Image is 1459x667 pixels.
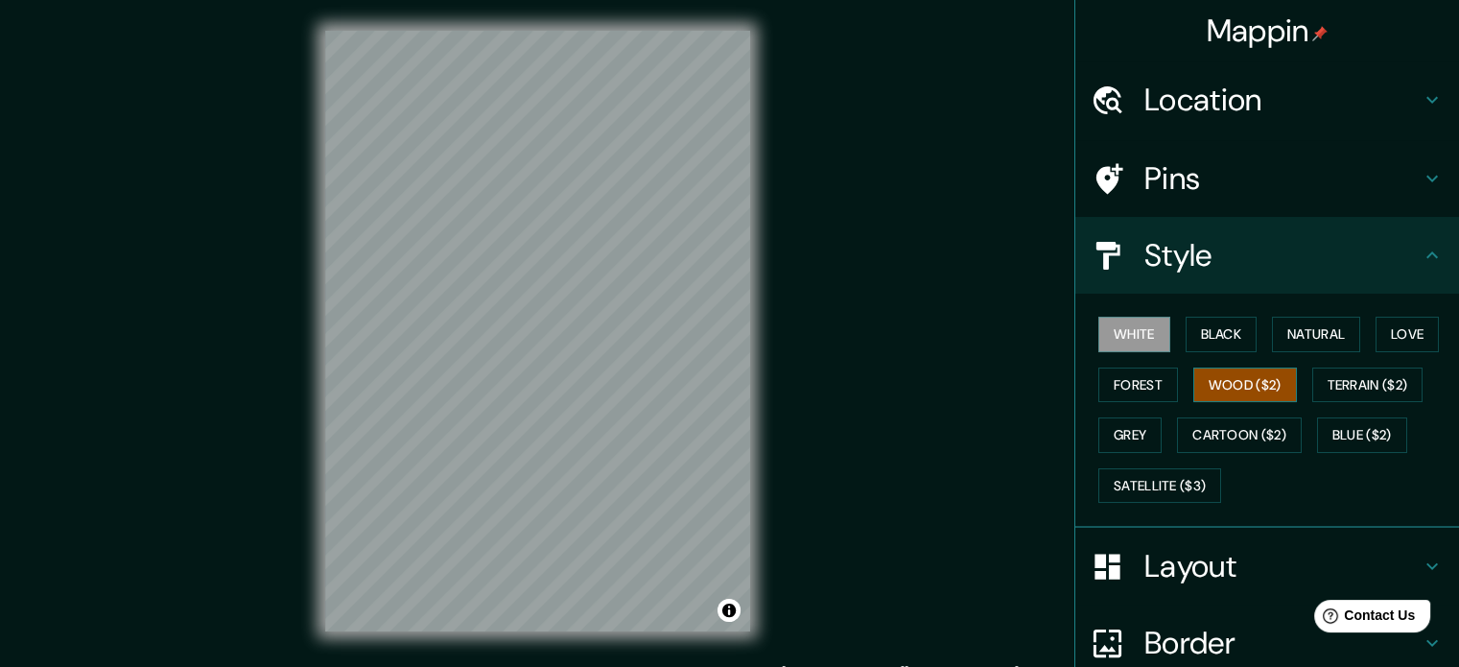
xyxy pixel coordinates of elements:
[1144,236,1421,274] h4: Style
[1098,468,1221,504] button: Satellite ($3)
[1144,547,1421,585] h4: Layout
[1207,12,1329,50] h4: Mappin
[1075,140,1459,217] div: Pins
[718,599,741,622] button: Toggle attribution
[1144,624,1421,662] h4: Border
[1075,61,1459,138] div: Location
[1177,417,1302,453] button: Cartoon ($2)
[325,31,750,631] canvas: Map
[1317,417,1407,453] button: Blue ($2)
[1075,528,1459,605] div: Layout
[1098,417,1162,453] button: Grey
[1144,81,1421,119] h4: Location
[1288,592,1438,646] iframe: Help widget launcher
[1272,317,1360,352] button: Natural
[1312,26,1328,41] img: pin-icon.png
[1376,317,1439,352] button: Love
[1312,368,1424,403] button: Terrain ($2)
[1186,317,1258,352] button: Black
[1144,159,1421,198] h4: Pins
[1193,368,1297,403] button: Wood ($2)
[1098,368,1178,403] button: Forest
[1098,317,1170,352] button: White
[1075,217,1459,294] div: Style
